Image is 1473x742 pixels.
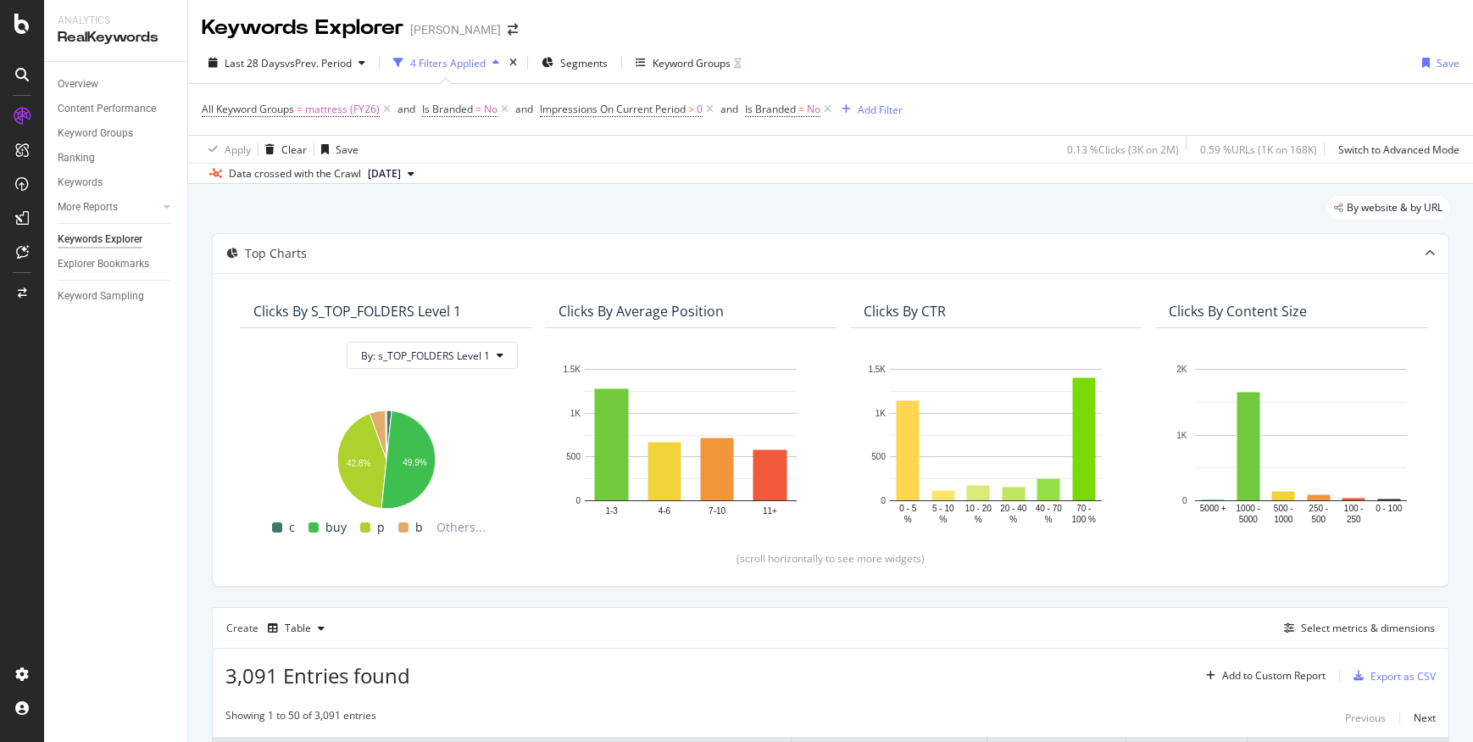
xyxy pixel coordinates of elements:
[58,14,174,28] div: Analytics
[253,401,518,511] svg: A chart.
[58,174,103,192] div: Keywords
[289,517,295,538] span: c
[1309,504,1328,513] text: 250 -
[368,166,401,181] span: 2025 Aug. 4th
[965,504,992,513] text: 10 - 20
[397,101,415,117] button: and
[875,409,887,418] text: 1K
[202,102,294,116] span: All Keyword Groups
[1301,621,1435,635] div: Select metrics & dimensions
[1338,142,1459,157] div: Switch to Advanced Mode
[697,98,703,121] span: 0
[798,102,804,116] span: =
[258,136,307,163] button: Clear
[58,287,144,305] div: Keyword Sampling
[58,174,175,192] a: Keywords
[1169,360,1433,526] svg: A chart.
[225,142,251,157] div: Apply
[709,506,725,516] text: 7-10
[285,56,352,70] span: vs Prev. Period
[58,100,156,118] div: Content Performance
[58,231,142,248] div: Keywords Explorer
[899,504,916,513] text: 0 - 5
[1415,684,1456,725] iframe: Intercom live chat
[1437,56,1459,70] div: Save
[314,136,359,163] button: Save
[1199,662,1326,689] button: Add to Custom Report
[58,287,175,305] a: Keyword Sampling
[430,517,492,538] span: Others...
[720,102,738,116] div: and
[1277,618,1435,639] button: Select metrics & dimensions
[1370,669,1436,683] div: Export as CSV
[325,517,347,538] span: buy
[1067,142,1179,157] div: 0.13 % Clicks ( 3K on 2M )
[58,28,174,47] div: RealKeywords
[361,349,490,363] span: By: s_TOP_FOLDERS Level 1
[939,515,947,524] text: %
[1072,515,1096,524] text: 100 %
[347,342,518,369] button: By: s_TOP_FOLDERS Level 1
[225,56,285,70] span: Last 28 Days
[1176,431,1187,440] text: 1K
[58,75,175,93] a: Overview
[397,102,415,116] div: and
[305,98,380,121] span: mattress (FY26)
[226,615,331,642] div: Create
[864,360,1128,526] svg: A chart.
[285,623,311,633] div: Table
[202,14,403,42] div: Keywords Explorer
[659,506,671,516] text: 4-6
[559,303,724,320] div: Clicks By Average Position
[1311,515,1326,524] text: 500
[1414,708,1436,728] button: Next
[403,458,426,467] text: 49.9%
[58,100,175,118] a: Content Performance
[575,496,581,505] text: 0
[1331,136,1459,163] button: Switch to Advanced Mode
[535,49,614,76] button: Segments
[225,661,410,689] span: 3,091 Entries found
[1036,504,1063,513] text: 40 - 70
[871,453,886,462] text: 500
[336,142,359,157] div: Save
[1222,671,1326,681] div: Add to Custom Report
[58,125,175,142] a: Keyword Groups
[245,245,307,262] div: Top Charts
[1345,708,1386,728] button: Previous
[58,149,175,167] a: Ranking
[229,166,361,181] div: Data crossed with the Crawl
[508,24,518,36] div: arrow-right-arrow-left
[297,102,303,116] span: =
[540,102,686,116] span: Impressions On Current Period
[506,54,520,71] div: times
[1347,662,1436,689] button: Export as CSV
[410,21,501,38] div: [PERSON_NAME]
[58,198,158,216] a: More Reports
[1274,504,1293,513] text: 500 -
[1344,504,1364,513] text: 100 -
[763,506,777,516] text: 11+
[58,255,149,273] div: Explorer Bookmarks
[653,56,731,70] div: Keyword Groups
[975,515,982,524] text: %
[1376,504,1403,513] text: 0 - 100
[1347,515,1361,524] text: 250
[858,103,903,117] div: Add Filter
[386,49,506,76] button: 4 Filters Applied
[475,102,481,116] span: =
[225,708,376,728] div: Showing 1 to 50 of 3,091 entries
[261,615,331,642] button: Table
[1182,496,1187,505] text: 0
[253,303,461,320] div: Clicks By s_TOP_FOLDERS Level 1
[377,517,385,538] span: p
[415,517,423,538] span: b
[1414,711,1436,725] div: Next
[58,198,118,216] div: More Reports
[233,551,1428,566] div: (scroll horizontally to see more widgets)
[605,506,618,516] text: 1-3
[202,49,372,76] button: Last 28 DaysvsPrev. Period
[560,56,608,70] span: Segments
[515,101,533,117] button: and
